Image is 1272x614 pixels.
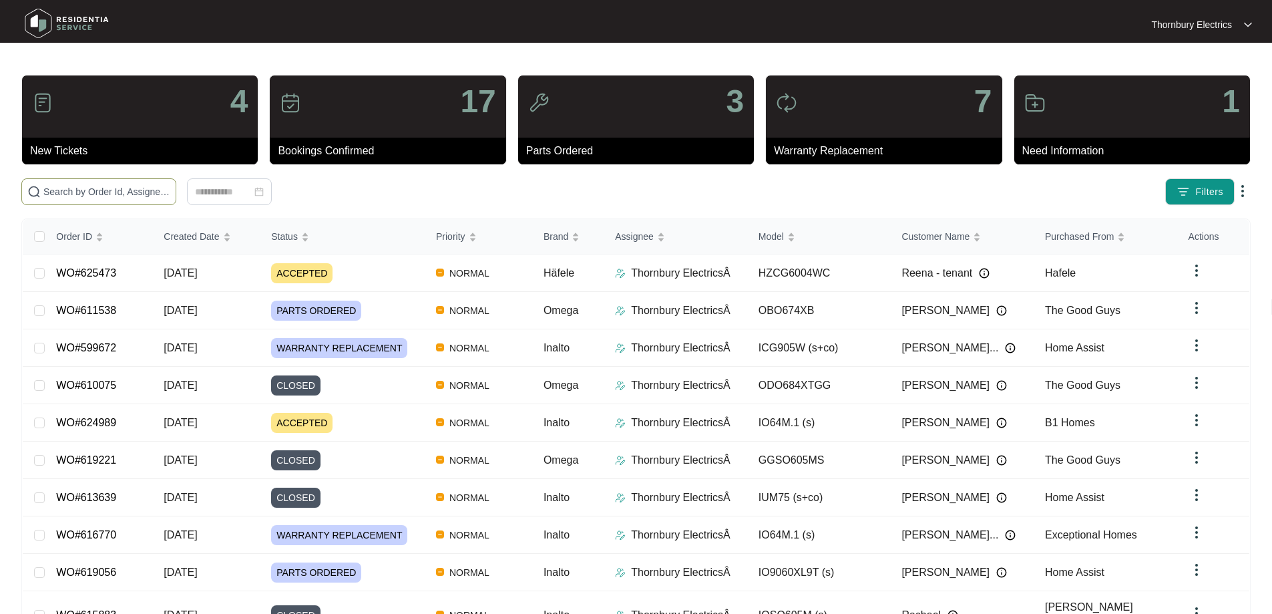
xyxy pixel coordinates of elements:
[996,418,1007,428] img: Info icon
[164,492,197,503] span: [DATE]
[996,305,1007,316] img: Info icon
[528,92,550,114] img: icon
[1189,337,1205,353] img: dropdown arrow
[436,306,444,314] img: Vercel Logo
[1045,305,1120,316] span: The Good Guys
[436,343,444,351] img: Vercel Logo
[748,367,891,404] td: ODO684XTGG
[544,379,578,391] span: Omega
[901,229,970,244] span: Customer Name
[444,303,495,319] span: NORMAL
[271,375,321,396] span: CLOSED
[774,143,1002,159] p: Warranty Replacement
[56,379,116,391] a: WO#610075
[1177,185,1190,198] img: filter icon
[164,379,197,391] span: [DATE]
[1189,487,1205,503] img: dropdown arrow
[544,529,570,541] span: Inalto
[1034,219,1178,255] th: Purchased From
[164,305,197,316] span: [DATE]
[444,265,495,281] span: NORMAL
[444,490,495,506] span: NORMAL
[436,530,444,539] img: Vercel Logo
[544,567,570,578] span: Inalto
[230,86,248,118] p: 4
[164,342,197,353] span: [DATE]
[901,565,990,581] span: [PERSON_NAME]
[1235,183,1251,199] img: dropdown arrow
[436,381,444,389] img: Vercel Logo
[153,219,260,255] th: Created Date
[631,415,730,431] p: Thornbury ElectricsÂ
[164,529,197,541] span: [DATE]
[631,340,730,356] p: Thornbury ElectricsÂ
[271,338,407,358] span: WARRANTY REPLACEMENT
[280,92,301,114] img: icon
[615,530,626,541] img: Assigner Icon
[615,455,626,466] img: Assigner Icon
[1244,21,1252,28] img: dropdown arrow
[444,340,495,356] span: NORMAL
[615,305,626,316] img: Assigner Icon
[544,492,570,503] span: Inalto
[164,454,197,466] span: [DATE]
[444,415,495,431] span: NORMAL
[271,413,333,433] span: ACCEPTED
[56,229,92,244] span: Order ID
[615,492,626,503] img: Assigner Icon
[1151,18,1232,31] p: Thornbury Electrics
[901,265,972,281] span: Reena - tenant
[1005,530,1016,541] img: Info icon
[1189,300,1205,316] img: dropdown arrow
[996,380,1007,391] img: Info icon
[1189,375,1205,391] img: dropdown arrow
[901,377,990,394] span: [PERSON_NAME]
[901,452,990,468] span: [PERSON_NAME]
[1189,263,1205,279] img: dropdown arrow
[1189,524,1205,541] img: dropdown arrow
[271,301,361,321] span: PARTS ORDERED
[436,229,465,244] span: Priority
[748,442,891,479] td: GGSO605MS
[436,269,444,277] img: Vercel Logo
[748,479,891,516] td: IUM75 (s+co)
[32,92,53,114] img: icon
[748,255,891,292] td: HZCG6004WC
[164,417,197,428] span: [DATE]
[436,418,444,426] img: Vercel Logo
[748,292,891,329] td: OBO674XB
[526,143,754,159] p: Parts Ordered
[1045,567,1104,578] span: Home Assist
[444,565,495,581] span: NORMAL
[996,492,1007,503] img: Info icon
[901,415,990,431] span: [PERSON_NAME]
[56,529,116,541] a: WO#616770
[615,229,654,244] span: Assignee
[1024,92,1046,114] img: icon
[1045,229,1114,244] span: Purchased From
[1195,185,1223,199] span: Filters
[56,305,116,316] a: WO#611538
[726,86,744,118] p: 3
[544,267,574,279] span: Häfele
[615,418,626,428] img: Assigner Icon
[1165,178,1235,205] button: filter iconFilters
[974,86,992,118] p: 7
[1045,529,1137,541] span: Exceptional Homes
[901,527,998,543] span: [PERSON_NAME]...
[631,377,730,394] p: Thornbury ElectricsÂ
[278,143,505,159] p: Bookings Confirmed
[615,380,626,391] img: Assigner Icon
[533,219,604,255] th: Brand
[1045,267,1076,279] span: Hafele
[45,219,153,255] th: Order ID
[1189,412,1205,428] img: dropdown arrow
[436,568,444,576] img: Vercel Logo
[30,143,258,159] p: New Tickets
[164,267,197,279] span: [DATE]
[1189,450,1205,466] img: dropdown arrow
[1022,143,1250,159] p: Need Information
[271,229,298,244] span: Status
[56,567,116,578] a: WO#619056
[436,493,444,501] img: Vercel Logo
